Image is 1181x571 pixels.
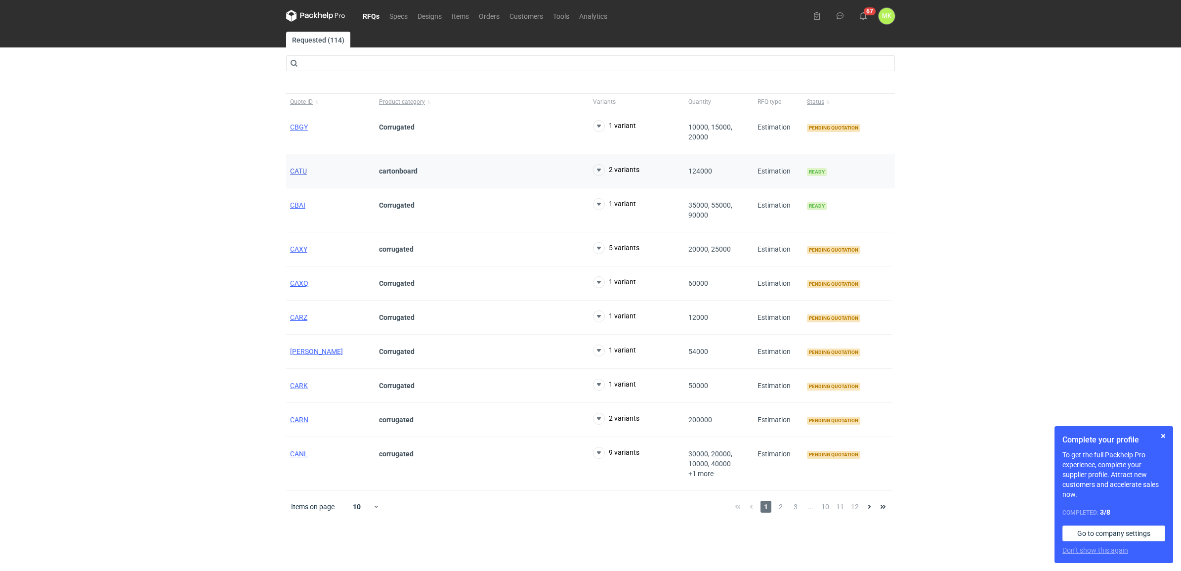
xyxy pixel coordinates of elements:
button: 5 variants [593,242,639,254]
span: 30000, 20000, 10000, 40000 +1 more [688,450,732,478]
strong: Corrugated [379,123,415,131]
span: Pending quotation [807,417,860,425]
div: Estimation [754,154,803,188]
div: Estimation [754,403,803,437]
a: CBAI [290,201,305,209]
span: Items on page [291,502,335,512]
button: Product category [375,94,589,110]
strong: Corrugated [379,279,415,287]
strong: cartonboard [379,167,418,175]
strong: Corrugated [379,313,415,321]
a: Analytics [574,10,612,22]
a: Go to company settings [1062,526,1165,541]
strong: corrugated [379,245,414,253]
div: Completed: [1062,507,1165,518]
a: CARK [290,382,308,390]
h1: Complete your profile [1062,434,1165,446]
span: 1 [760,501,771,513]
strong: corrugated [379,450,414,458]
a: CARN [290,416,308,424]
span: 12000 [688,313,708,321]
button: 1 variant [593,345,636,356]
strong: Corrugated [379,348,415,355]
span: CAXY [290,245,307,253]
span: Quantity [688,98,711,106]
span: Quote ID [290,98,313,106]
div: Estimation [754,110,803,154]
a: CARZ [290,313,307,321]
a: Orders [474,10,505,22]
div: Estimation [754,369,803,403]
p: To get the full Packhelp Pro experience, complete your supplier profile. Attract new customers an... [1062,450,1165,499]
a: CATU [290,167,307,175]
span: ... [805,501,816,513]
div: Estimation [754,266,803,301]
a: Customers [505,10,548,22]
span: 35000, 55000, 90000 [688,201,732,219]
strong: Corrugated [379,201,415,209]
span: Variants [593,98,616,106]
span: 12 [849,501,860,513]
a: Designs [413,10,447,22]
button: Status [803,94,892,110]
span: Pending quotation [807,314,860,322]
button: Don’t show this again [1062,545,1128,555]
span: Product category [379,98,425,106]
button: 67 [855,8,871,24]
a: CANL [290,450,308,458]
a: Tools [548,10,574,22]
span: 54000 [688,348,708,355]
div: Estimation [754,301,803,335]
span: Pending quotation [807,124,860,132]
span: Status [807,98,824,106]
span: 124000 [688,167,712,175]
span: 10000, 15000, 20000 [688,123,732,141]
span: Ready [807,202,827,210]
span: Pending quotation [807,451,860,459]
a: CAXQ [290,279,308,287]
span: Pending quotation [807,246,860,254]
button: Skip for now [1157,430,1169,442]
span: Ready [807,168,827,176]
span: 10 [820,501,831,513]
button: 2 variants [593,413,639,425]
button: 2 variants [593,164,639,176]
span: Pending quotation [807,383,860,391]
div: Martyna Kasperska [879,8,895,24]
span: 2 [775,501,786,513]
span: Pending quotation [807,280,860,288]
button: 1 variant [593,379,636,391]
button: Quote ID [286,94,375,110]
div: Estimation [754,232,803,266]
button: 1 variant [593,198,636,210]
strong: corrugated [379,416,414,424]
span: 200000 [688,416,712,424]
div: Estimation [754,437,803,491]
button: 9 variants [593,447,639,459]
button: MK [879,8,895,24]
a: CBGY [290,123,308,131]
strong: 3 / 8 [1100,508,1110,516]
span: 20000, 25000 [688,245,731,253]
a: Specs [384,10,413,22]
span: 3 [790,501,801,513]
a: Requested (114) [286,32,350,47]
button: 1 variant [593,276,636,288]
a: RFQs [358,10,384,22]
a: Items [447,10,474,22]
span: 50000 [688,382,708,390]
div: Estimation [754,335,803,369]
span: Pending quotation [807,349,860,356]
span: 60000 [688,279,708,287]
a: [PERSON_NAME] [290,348,343,355]
span: RFQ type [758,98,781,106]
